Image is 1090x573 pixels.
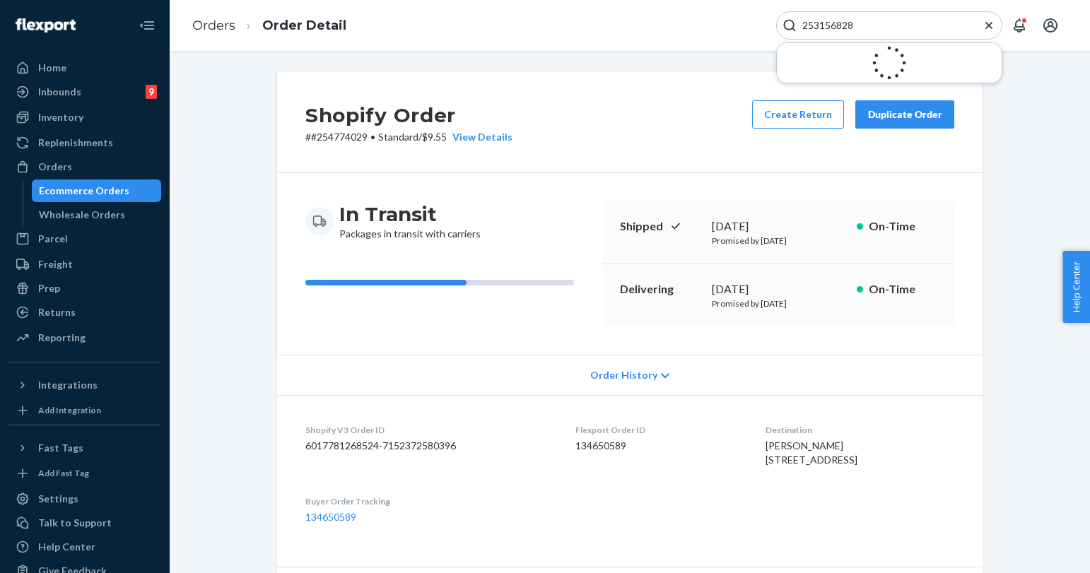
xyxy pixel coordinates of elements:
a: Parcel [8,228,161,250]
div: Fast Tags [38,441,83,455]
div: Orders [38,160,72,174]
dd: 134650589 [575,439,742,453]
a: Freight [8,253,161,276]
div: Settings [38,492,78,506]
div: Returns [38,305,76,319]
div: Help Center [38,540,95,554]
button: Close Search [982,18,996,33]
span: Standard [378,131,418,143]
button: Duplicate Order [855,100,954,129]
div: [DATE] [712,281,845,297]
dt: Destination [766,424,954,436]
a: Settings [8,488,161,510]
div: Replenishments [38,136,113,150]
ol: breadcrumbs [181,5,358,47]
div: 9 [146,85,157,99]
div: Integrations [38,378,98,392]
a: Replenishments [8,131,161,154]
button: Create Return [752,100,844,129]
span: • [370,131,375,143]
h2: Shopify Order [305,100,512,130]
a: Add Fast Tag [8,465,161,482]
button: Integrations [8,374,161,396]
button: Open account menu [1036,11,1065,40]
button: View Details [447,130,512,144]
dt: Flexport Order ID [575,424,742,436]
div: Duplicate Order [867,107,942,122]
div: Parcel [38,232,68,246]
dd: 6017781268524-7152372580396 [305,439,553,453]
div: Wholesale Orders [39,208,125,222]
a: Orders [8,155,161,178]
div: Inbounds [38,85,81,99]
a: Ecommerce Orders [32,179,162,202]
button: Help Center [1062,251,1090,323]
a: Inbounds9 [8,81,161,103]
svg: Search Icon [783,18,797,33]
a: Inventory [8,106,161,129]
a: Reporting [8,326,161,349]
p: Promised by [DATE] [712,297,845,309]
div: Add Integration [38,404,101,416]
div: Reporting [38,331,86,345]
div: Prep [38,281,60,295]
img: Flexport logo [16,18,76,33]
div: Packages in transit with carriers [339,201,481,241]
a: Talk to Support [8,512,161,534]
a: Help Center [8,536,161,558]
p: On-Time [869,218,937,235]
div: Inventory [38,110,83,124]
a: Wholesale Orders [32,203,162,226]
div: Add Fast Tag [38,467,89,479]
div: Freight [38,257,73,271]
p: # #254774029 / $9.55 [305,130,512,144]
p: Promised by [DATE] [712,235,845,247]
a: Returns [8,301,161,324]
span: [PERSON_NAME] [STREET_ADDRESS] [766,439,857,466]
a: Prep [8,277,161,300]
div: Home [38,61,66,75]
span: Order History [590,368,657,382]
button: Open notifications [1005,11,1033,40]
div: Ecommerce Orders [39,184,129,198]
div: [DATE] [712,218,845,235]
button: Fast Tags [8,437,161,459]
a: Orders [192,18,235,33]
a: Add Integration [8,402,161,419]
div: Talk to Support [38,516,112,530]
a: Home [8,57,161,79]
a: Order Detail [262,18,346,33]
p: Delivering [620,281,701,297]
dt: Buyer Order Tracking [305,495,553,507]
a: 134650589 [305,511,356,523]
dt: Shopify V3 Order ID [305,424,553,436]
input: Search Input [797,18,971,33]
p: Shipped [620,218,701,235]
h3: In Transit [339,201,481,227]
button: Close Navigation [133,11,161,40]
p: On-Time [869,281,937,297]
